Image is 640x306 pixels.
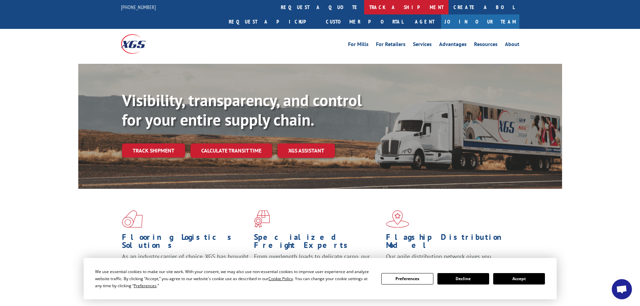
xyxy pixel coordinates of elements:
[278,143,335,158] a: XGS ASSISTANT
[413,42,432,49] a: Services
[122,253,249,276] span: As an industry carrier of choice, XGS has brought innovation and dedication to flooring logistics...
[254,210,270,228] img: xgs-icon-focused-on-flooring-red
[84,258,557,299] div: Cookie Consent Prompt
[612,279,632,299] div: Open chat
[254,253,381,282] p: From overlength loads to delicate cargo, our experienced staff knows the best way to move your fr...
[122,143,185,158] a: Track shipment
[121,4,156,10] a: [PHONE_NUMBER]
[321,14,408,29] a: Customer Portal
[386,253,510,268] span: Our agile distribution network gives you nationwide inventory management on demand.
[437,273,489,285] button: Decline
[439,42,467,49] a: Advantages
[224,14,321,29] a: Request a pickup
[386,210,409,228] img: xgs-icon-flagship-distribution-model-red
[505,42,519,49] a: About
[441,14,519,29] a: Join Our Team
[254,233,381,253] h1: Specialized Freight Experts
[134,283,157,289] span: Preferences
[190,143,272,158] a: Calculate transit time
[386,233,513,253] h1: Flagship Distribution Model
[268,276,293,281] span: Cookie Policy
[381,273,433,285] button: Preferences
[348,42,369,49] a: For Mills
[122,233,249,253] h1: Flooring Logistics Solutions
[122,210,143,228] img: xgs-icon-total-supply-chain-intelligence-red
[376,42,406,49] a: For Retailers
[474,42,498,49] a: Resources
[122,90,362,130] b: Visibility, transparency, and control for your entire supply chain.
[493,273,545,285] button: Accept
[408,14,441,29] a: Agent
[95,268,373,289] div: We use essential cookies to make our site work. With your consent, we may also use non-essential ...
